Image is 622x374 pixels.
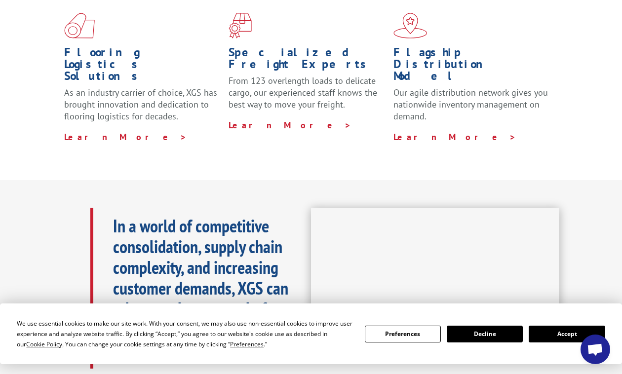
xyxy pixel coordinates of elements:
[393,131,516,143] a: Learn More >
[64,87,217,122] span: As an industry carrier of choice, XGS has brought innovation and dedication to flooring logistics...
[230,340,264,348] span: Preferences
[64,46,221,87] h1: Flooring Logistics Solutions
[393,13,428,38] img: xgs-icon-flagship-distribution-model-red
[229,13,252,38] img: xgs-icon-focused-on-flooring-red
[113,214,291,362] b: In a world of competitive consolidation, supply chain complexity, and increasing customer demands...
[26,340,62,348] span: Cookie Policy
[311,208,559,347] iframe: XGS Logistics Solutions
[365,326,441,342] button: Preferences
[64,131,187,143] a: Learn More >
[229,46,386,75] h1: Specialized Freight Experts
[447,326,523,342] button: Decline
[393,87,548,122] span: Our agile distribution network gives you nationwide inventory management on demand.
[64,13,95,38] img: xgs-icon-total-supply-chain-intelligence-red
[529,326,605,342] button: Accept
[17,318,352,349] div: We use essential cookies to make our site work. With your consent, we may also use non-essential ...
[581,335,610,364] div: Open chat
[229,75,386,119] p: From 123 overlength loads to delicate cargo, our experienced staff knows the best way to move you...
[393,46,550,87] h1: Flagship Distribution Model
[229,119,351,131] a: Learn More >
